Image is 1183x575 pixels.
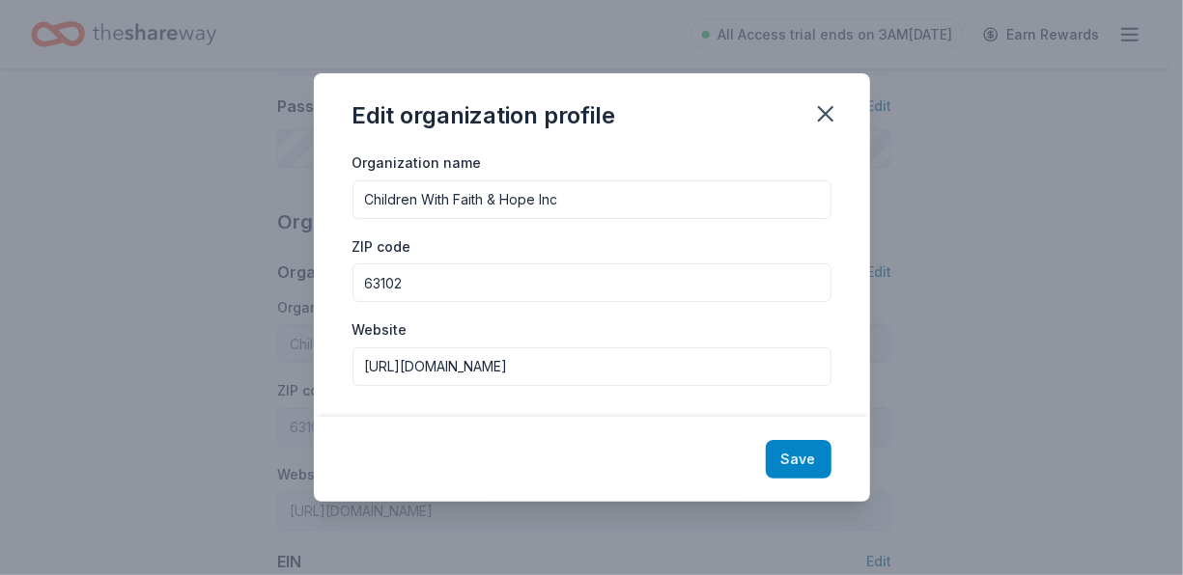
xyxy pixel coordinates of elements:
label: ZIP code [352,237,411,257]
div: Edit organization profile [352,100,616,131]
input: 12345 (U.S. only) [352,263,831,302]
label: Website [352,320,408,340]
label: Organization name [352,153,482,173]
button: Save [766,440,831,479]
